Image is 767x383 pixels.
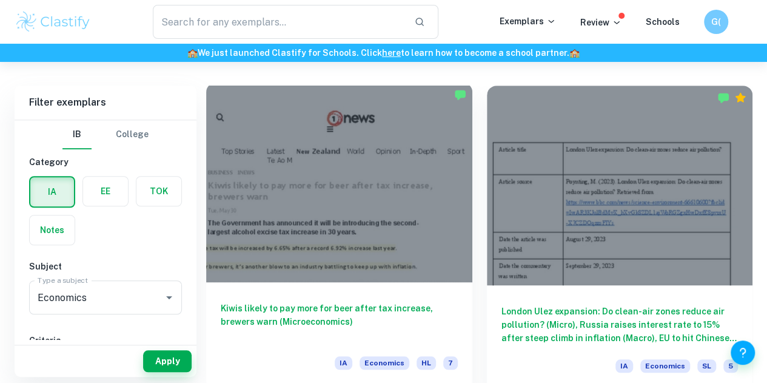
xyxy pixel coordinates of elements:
[500,15,556,28] p: Exemplars
[187,48,198,58] span: 🏫
[2,46,765,59] h6: We just launched Clastify for Schools. Click to learn how to become a school partner.
[62,120,149,149] div: Filter type choice
[443,356,458,370] span: 7
[646,17,680,27] a: Schools
[731,341,755,365] button: Help and Feedback
[30,177,74,206] button: IA
[382,48,401,58] a: here
[640,359,690,373] span: Economics
[29,260,182,273] h6: Subject
[717,92,729,104] img: Marked
[734,92,746,104] div: Premium
[501,305,739,345] h6: London Ulez expansion: Do clean-air zones reduce air pollution? (Micro), Russia raises interest r...
[62,120,92,149] button: IB
[697,359,716,373] span: SL
[569,48,580,58] span: 🏫
[30,215,75,245] button: Notes
[38,275,88,285] label: Type a subject
[723,359,738,373] span: 5
[580,16,621,29] p: Review
[161,289,178,306] button: Open
[709,15,723,29] h6: G(
[335,356,352,370] span: IA
[153,5,404,39] input: Search for any exemplars...
[454,89,466,101] img: Marked
[360,356,409,370] span: Economics
[15,86,196,120] h6: Filter exemplars
[116,120,149,149] button: College
[29,334,182,347] h6: Criteria
[704,10,728,34] button: G(
[143,350,192,372] button: Apply
[83,177,128,206] button: EE
[29,155,182,169] h6: Category
[15,10,92,34] img: Clastify logo
[221,302,458,342] h6: Kiwis likely to pay more for beer after tax increase, brewers warn (Microeconomics)
[136,177,181,206] button: TOK
[417,356,436,370] span: HL
[615,359,633,373] span: IA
